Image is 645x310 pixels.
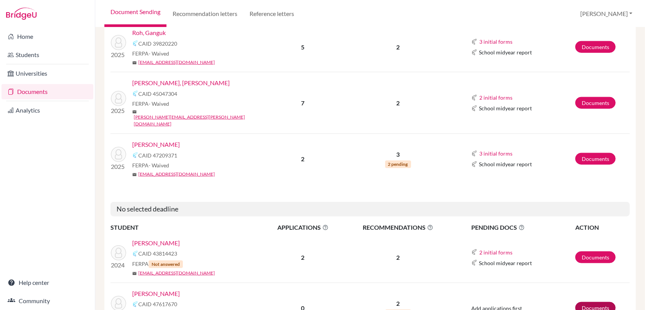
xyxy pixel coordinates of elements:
button: [PERSON_NAME] [577,6,636,21]
span: CAID 47617670 [138,300,177,308]
img: Common App logo [132,301,138,307]
a: [PERSON_NAME][EMAIL_ADDRESS][PERSON_NAME][DOMAIN_NAME] [134,114,268,127]
span: - Waived [149,162,169,169]
img: Asri, Aryan [111,245,126,261]
a: [PERSON_NAME] [132,238,180,248]
span: mail [132,60,137,65]
b: 2 [301,155,305,162]
th: STUDENT [110,223,263,232]
p: 2025 [111,162,126,171]
a: Documents [2,84,93,99]
span: APPLICATIONS [263,223,343,232]
span: CAID 47209371 [138,151,177,159]
img: Common App logo [471,95,477,101]
button: 3 initial forms [479,37,513,46]
a: [PERSON_NAME], [PERSON_NAME] [132,78,230,87]
button: 2 initial forms [479,248,513,257]
a: [EMAIL_ADDRESS][DOMAIN_NAME] [138,171,215,178]
img: Widjaja, Nathan Keenan [111,91,126,106]
b: 7 [301,99,305,107]
p: 2024 [111,261,126,270]
a: Roh, Ganguk [132,28,166,37]
span: mail [132,271,137,276]
a: Community [2,293,93,308]
a: Documents [575,41,616,53]
span: School midyear report [479,160,532,168]
img: Common App logo [132,91,138,97]
a: [EMAIL_ADDRESS][DOMAIN_NAME] [138,270,215,277]
a: [EMAIL_ADDRESS][DOMAIN_NAME] [138,59,215,66]
p: 2 [343,299,453,308]
b: 2 [301,254,305,261]
img: Roh, Ganguk [111,35,126,50]
p: 3 [343,150,453,159]
p: 2 [343,99,453,108]
button: 3 initial forms [479,149,513,158]
a: Home [2,29,93,44]
span: CAID 45047304 [138,90,177,98]
span: FERPA [132,49,169,57]
img: Common App logo [471,151,477,157]
img: Common App logo [471,49,477,56]
span: - Waived [149,50,169,57]
img: Common App logo [471,249,477,255]
img: Common App logo [471,39,477,45]
span: CAID 39820220 [138,40,177,48]
img: Common App logo [132,251,138,257]
img: Bridge-U [6,8,37,20]
span: RECOMMENDATIONS [343,223,453,232]
a: Documents [575,251,616,263]
span: FERPA [132,161,169,169]
span: PENDING DOCS [471,223,575,232]
a: Documents [575,153,616,165]
img: Wu, Yufei [111,147,126,162]
a: [PERSON_NAME] [132,289,180,298]
img: Common App logo [471,260,477,266]
span: FERPA [132,260,183,268]
span: mail [132,172,137,177]
img: Common App logo [471,161,477,167]
span: mail [132,110,137,114]
p: 2 [343,253,453,262]
p: 2025 [111,106,126,115]
button: 2 initial forms [479,93,513,102]
span: School midyear report [479,104,532,112]
span: CAID 43814423 [138,250,177,258]
p: 2 [343,43,453,52]
span: School midyear report [479,48,532,56]
span: FERPA [132,100,169,108]
a: Help center [2,275,93,290]
a: Students [2,47,93,62]
span: Not answered [149,261,183,268]
span: School midyear report [479,259,532,267]
b: 5 [301,43,305,51]
a: Universities [2,66,93,81]
span: 2 pending [385,161,411,168]
th: ACTION [575,223,630,232]
span: - Waived [149,100,169,107]
img: Common App logo [132,152,138,158]
img: Common App logo [132,40,138,46]
a: Documents [575,97,616,109]
a: [PERSON_NAME] [132,140,180,149]
a: Analytics [2,103,93,118]
img: Common App logo [471,105,477,111]
h5: No selected deadline [110,202,630,216]
p: 2025 [111,50,126,59]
